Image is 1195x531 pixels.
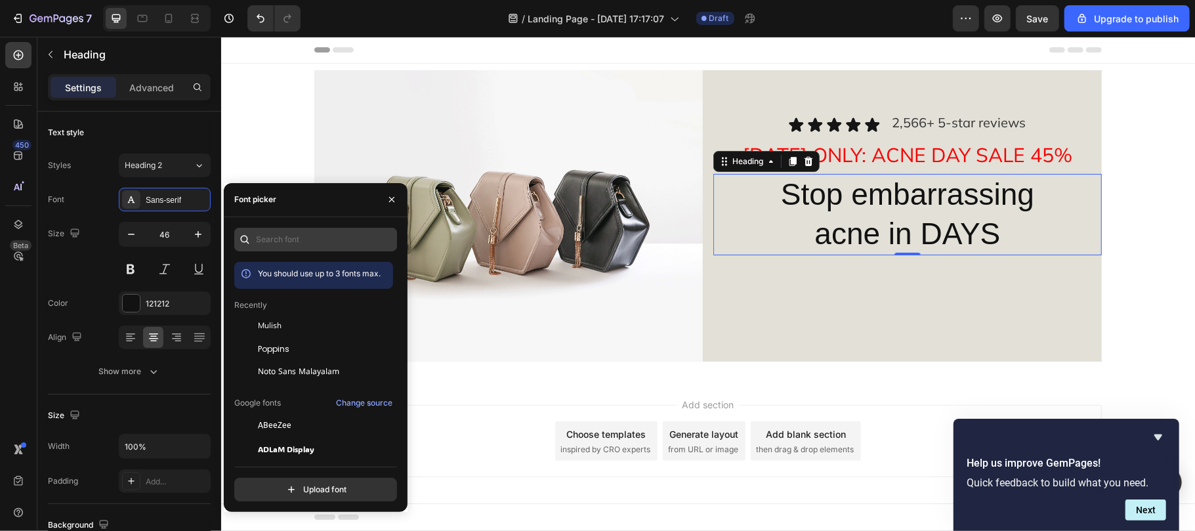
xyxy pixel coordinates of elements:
span: Save [1027,13,1049,24]
div: Color [48,297,68,309]
div: Rich Text Editor. Editing area: main [492,99,881,137]
span: You should use up to 3 fonts max. [258,268,381,278]
iframe: Design area [221,37,1195,531]
div: Choose templates [346,391,425,404]
div: Add... [146,476,207,488]
span: Add section [456,361,518,375]
h2: Help us improve GemPages! [967,456,1166,471]
div: Sans-serif [146,194,207,206]
div: Heading [509,119,545,131]
input: Search font [234,228,397,251]
button: Hide survey [1150,429,1166,445]
div: Size [48,225,83,243]
span: 2,566+ 5-star reviews [671,77,805,94]
span: Landing Page - [DATE] 17:17:07 [528,12,665,26]
span: then drag & drop elements [535,407,633,419]
button: Upload font [234,478,397,501]
div: Beta [10,240,31,251]
span: ABeeZee [258,419,291,431]
span: Poppins [258,343,289,355]
button: Upgrade to publish [1064,5,1190,32]
div: Help us improve GemPages! [967,429,1166,520]
span: Heading 2 [125,159,162,171]
span: [DATE] ONLY: ACNE DAY SALE 45% [522,106,851,131]
p: Quick feedback to build what you need. [967,477,1166,489]
div: Font picker [234,194,276,205]
button: Save [1016,5,1059,32]
div: Styles [48,159,71,171]
span: Mulish [258,320,282,331]
div: Width [48,440,70,452]
span: / [522,12,526,26]
div: Text style [48,127,84,138]
div: Show more [99,365,160,378]
div: Upgrade to publish [1076,12,1179,26]
p: Recently [234,299,267,311]
button: Next question [1125,499,1166,520]
div: Font [48,194,64,205]
span: Draft [709,12,729,24]
div: 121212 [146,298,207,310]
div: Size [48,407,83,425]
div: Rich Text Editor. Editing area: main [670,73,807,99]
div: Generate layout [449,391,518,404]
p: Heading [64,47,205,62]
button: Show more [48,360,211,383]
p: Advanced [129,81,174,95]
div: Align [48,329,85,347]
span: ADLaM Display [258,443,314,455]
h2: Rich Text Editor. Editing area: main [492,137,881,219]
button: 7 [5,5,98,32]
p: 7 [86,11,92,26]
p: Google fonts [234,397,281,409]
p: Settings [65,81,102,95]
span: from URL or image [447,407,517,419]
div: Add blank section [545,391,625,404]
input: Auto [119,435,210,458]
div: Padding [48,475,78,487]
div: 450 [12,140,31,150]
p: Stop embarrassing acne in DAYS [493,138,879,217]
span: Noto Sans Malayalam [258,367,339,379]
span: inspired by CRO experts [339,407,429,419]
div: Undo/Redo [247,5,301,32]
div: Change source [336,397,392,409]
button: Heading 2 [119,154,211,177]
button: Change source [335,395,393,411]
div: Upload font [285,483,346,496]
